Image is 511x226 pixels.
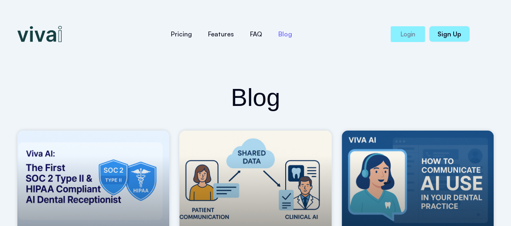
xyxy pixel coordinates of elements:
a: Login [391,26,425,42]
a: Features [200,24,242,44]
nav: Menu [114,24,349,44]
a: Sign Up [429,26,470,42]
a: Pricing [163,24,200,44]
span: Login [400,31,415,37]
a: Blog [270,24,300,44]
a: FAQ [242,24,270,44]
h2: Blog [17,82,494,114]
span: Sign Up [437,31,461,37]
